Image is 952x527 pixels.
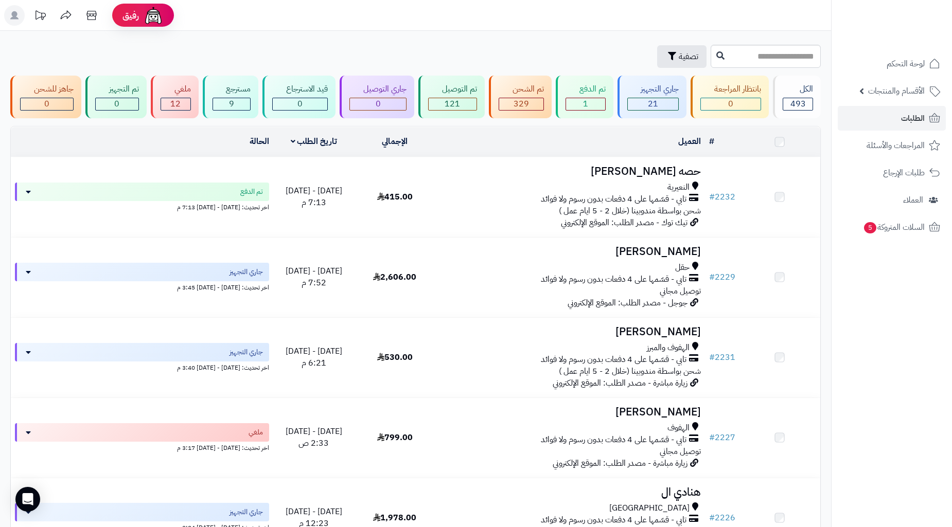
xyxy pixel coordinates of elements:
span: شحن بواسطة مندوبينا (خلال 2 - 5 ايام عمل ) [559,205,701,217]
a: ملغي 12 [149,76,201,118]
span: زيارة مباشرة - مصدر الطلب: الموقع الإلكتروني [553,377,687,389]
span: النعيرية [667,181,690,193]
div: 1 [566,98,605,110]
button: تصفية [657,45,707,68]
div: 0 [701,98,761,110]
span: جوجل - مصدر الطلب: الموقع الإلكتروني [568,297,687,309]
div: اخر تحديث: [DATE] - [DATE] 3:17 م [15,442,269,452]
span: المراجعات والأسئلة [867,138,925,153]
span: الأقسام والمنتجات [868,84,925,98]
span: 0 [297,98,303,110]
div: Open Intercom Messenger [15,487,40,512]
span: العملاء [903,193,923,207]
span: 9 [229,98,234,110]
a: العميل [678,135,701,148]
span: جاري التجهيز [230,347,263,357]
span: 12 [170,98,181,110]
h3: [PERSON_NAME] [439,326,701,338]
div: 329 [499,98,543,110]
span: 1 [583,98,588,110]
a: جاهز للشحن 0 [8,76,83,118]
a: تحديثات المنصة [27,5,53,28]
div: تم الشحن [499,83,544,95]
span: لوحة التحكم [887,57,925,71]
span: 329 [514,98,529,110]
span: # [709,271,715,283]
a: مسترجع 9 [201,76,261,118]
span: [DATE] - [DATE] 2:33 ص [286,425,342,449]
div: اخر تحديث: [DATE] - [DATE] 3:40 م [15,361,269,372]
div: 9 [213,98,251,110]
span: توصيل مجاني [660,285,701,297]
span: [DATE] - [DATE] 7:52 م [286,265,342,289]
div: 0 [21,98,73,110]
span: # [709,512,715,524]
span: تابي - قسّمها على 4 دفعات بدون رسوم ولا فوائد [541,434,686,446]
span: جاري التجهيز [230,507,263,517]
span: جاري التجهيز [230,267,263,277]
a: جاري التوصيل 0 [338,76,416,118]
img: logo-2.png [882,8,942,29]
a: قيد الاسترجاع 0 [260,76,338,118]
span: 0 [44,98,49,110]
div: تم التوصيل [428,83,477,95]
a: الطلبات [838,106,946,131]
span: رفيق [122,9,139,22]
div: 0 [350,98,406,110]
a: #2226 [709,512,735,524]
div: ملغي [161,83,191,95]
a: الحالة [250,135,269,148]
a: #2229 [709,271,735,283]
div: تم الدفع [566,83,606,95]
span: 493 [790,98,806,110]
a: #2231 [709,351,735,364]
div: جاري التوصيل [349,83,407,95]
div: بانتظار المراجعة [700,83,761,95]
span: 21 [648,98,658,110]
span: تابي - قسّمها على 4 دفعات بدون رسوم ولا فوائد [541,514,686,526]
div: 121 [429,98,477,110]
span: السلات المتروكة [863,220,925,234]
a: تم الشحن 329 [487,76,554,118]
div: 0 [96,98,138,110]
div: تم التجهيز [95,83,139,95]
a: تاريخ الطلب [291,135,338,148]
a: السلات المتروكة5 [838,215,946,240]
div: مسترجع [213,83,251,95]
div: 0 [273,98,327,110]
img: ai-face.png [143,5,164,26]
span: 1,978.00 [373,512,416,524]
a: لوحة التحكم [838,51,946,76]
h3: حصه [PERSON_NAME] [439,166,701,177]
span: 2,606.00 [373,271,416,283]
a: الكل493 [771,76,823,118]
div: 12 [161,98,190,110]
div: 21 [628,98,679,110]
span: تابي - قسّمها على 4 دفعات بدون رسوم ولا فوائد [541,193,686,205]
span: حقل [675,262,690,274]
span: شحن بواسطة مندوبينا (خلال 2 - 5 ايام عمل ) [559,365,701,377]
span: 799.00 [377,431,413,444]
span: 5 [863,222,877,234]
span: # [709,351,715,364]
span: تابي - قسّمها على 4 دفعات بدون رسوم ولا فوائد [541,274,686,285]
div: قيد الاسترجاع [272,83,328,95]
span: ملغي [249,427,263,438]
a: تم التجهيز 0 [83,76,149,118]
a: # [709,135,714,148]
span: 121 [445,98,460,110]
span: 0 [114,98,119,110]
a: بانتظار المراجعة 0 [689,76,771,118]
a: #2232 [709,191,735,203]
span: تابي - قسّمها على 4 دفعات بدون رسوم ولا فوائد [541,354,686,366]
span: الهفوف والمبرز [647,342,690,354]
a: جاري التجهيز 21 [615,76,689,118]
a: العملاء [838,188,946,212]
span: تيك توك - مصدر الطلب: الموقع الإلكتروني [561,216,687,229]
span: # [709,431,715,444]
div: جاهز للشحن [20,83,74,95]
span: تم الدفع [240,187,263,197]
div: جاري التجهيز [627,83,679,95]
span: 415.00 [377,191,413,203]
div: اخر تحديث: [DATE] - [DATE] 7:13 م [15,201,269,212]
